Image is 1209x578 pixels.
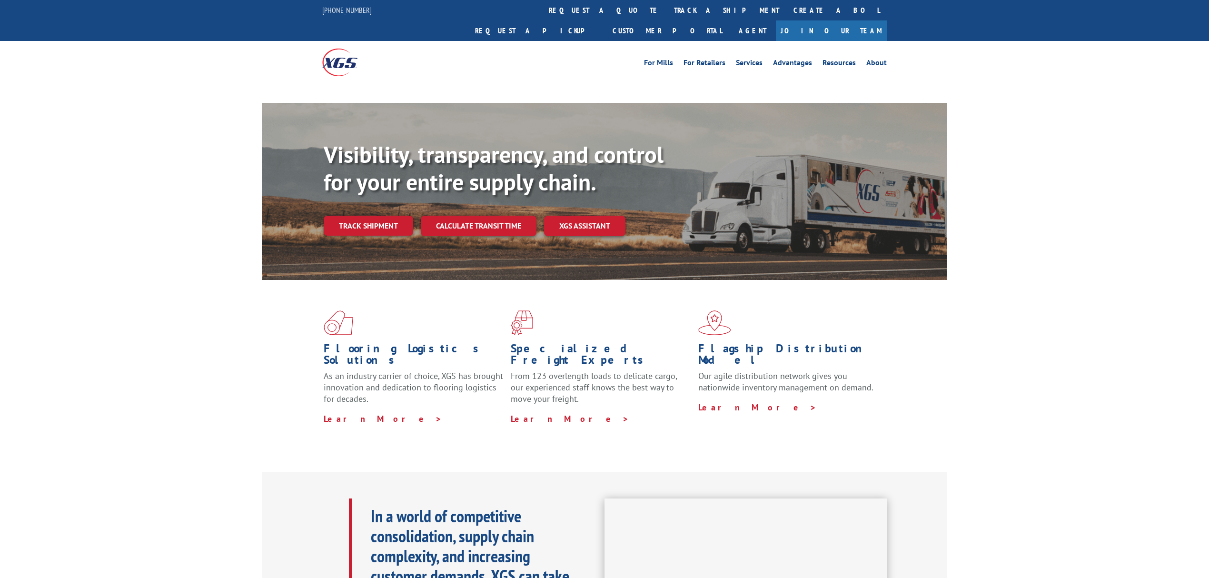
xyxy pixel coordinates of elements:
span: Our agile distribution network gives you nationwide inventory management on demand. [698,370,873,393]
a: Advantages [773,59,812,70]
a: Learn More > [511,413,629,424]
a: Agent [729,20,776,41]
a: Request a pickup [468,20,605,41]
a: Customer Portal [605,20,729,41]
a: Learn More > [324,413,442,424]
a: For Retailers [684,59,725,70]
a: Calculate transit time [421,216,536,236]
a: Resources [823,59,856,70]
span: As an industry carrier of choice, XGS has brought innovation and dedication to flooring logistics... [324,370,503,404]
a: About [866,59,887,70]
a: Services [736,59,763,70]
a: Join Our Team [776,20,887,41]
a: [PHONE_NUMBER] [322,5,372,15]
img: xgs-icon-flagship-distribution-model-red [698,310,731,335]
a: Track shipment [324,216,413,236]
a: For Mills [644,59,673,70]
img: xgs-icon-focused-on-flooring-red [511,310,533,335]
a: Learn More > [698,402,817,413]
h1: Flooring Logistics Solutions [324,343,504,370]
b: Visibility, transparency, and control for your entire supply chain. [324,140,664,197]
h1: Flagship Distribution Model [698,343,878,370]
a: XGS ASSISTANT [544,216,625,236]
img: xgs-icon-total-supply-chain-intelligence-red [324,310,353,335]
h1: Specialized Freight Experts [511,343,691,370]
p: From 123 overlength loads to delicate cargo, our experienced staff knows the best way to move you... [511,370,691,413]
